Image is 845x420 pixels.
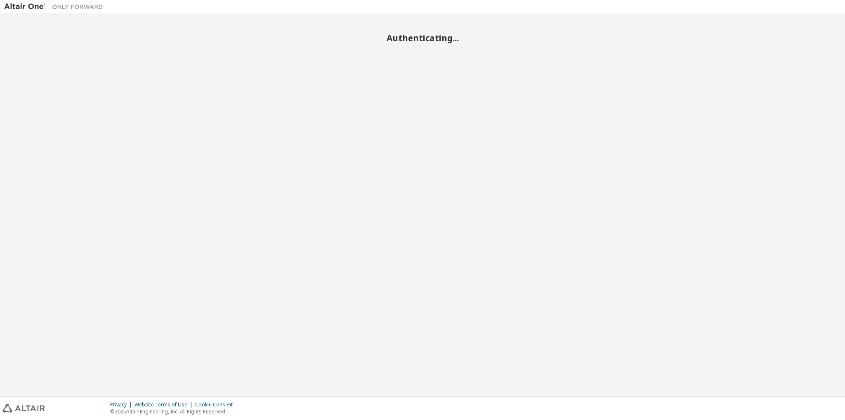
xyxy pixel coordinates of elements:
[135,401,195,408] div: Website Terms of Use
[2,404,45,413] img: altair_logo.svg
[110,408,238,415] p: © 2025 Altair Engineering, Inc. All Rights Reserved.
[195,401,238,408] div: Cookie Consent
[110,401,135,408] div: Privacy
[4,33,841,43] h2: Authenticating...
[4,2,107,11] img: Altair One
